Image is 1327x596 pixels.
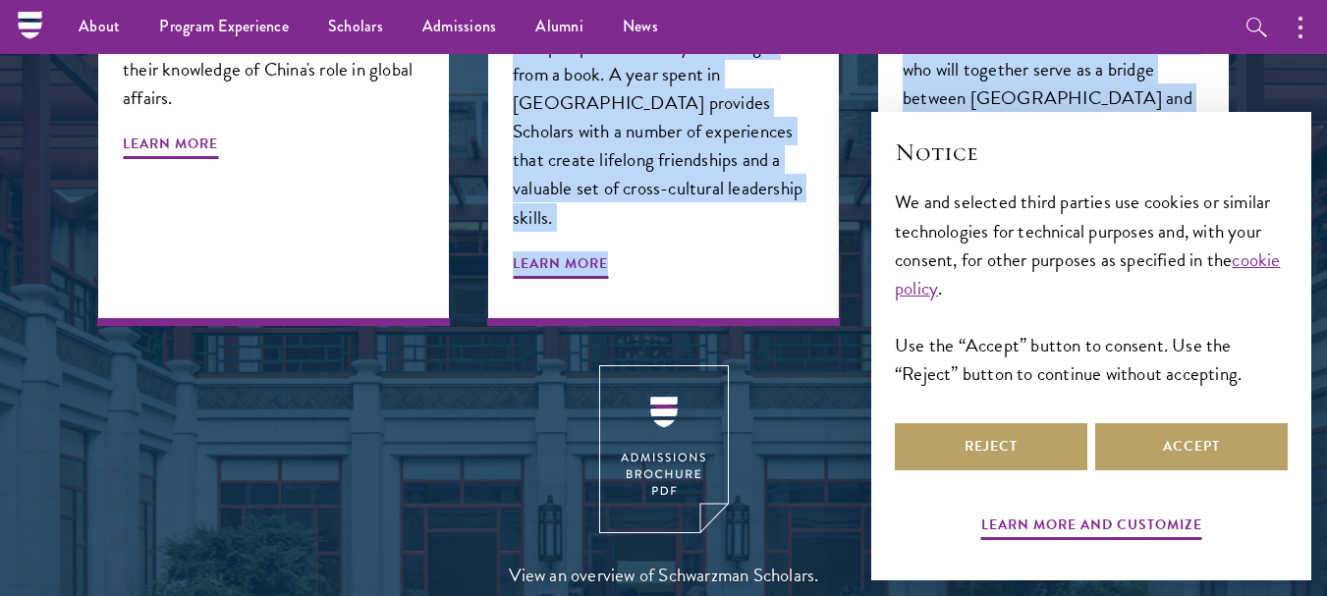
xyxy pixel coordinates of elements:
span: View an overview of Schwarzman Scholars. [509,559,819,591]
a: cookie policy [895,245,1281,302]
button: Reject [895,423,1087,470]
div: We and selected third parties use cookies or similar technologies for technical purposes and, wit... [895,188,1288,387]
span: Learn More [513,251,608,282]
button: Accept [1095,423,1288,470]
span: Learn More [123,132,218,162]
p: Schwarzman Scholars offers one-of-a-kind perspectives that you can’t get from a book. A year spen... [513,3,814,232]
h2: Notice [895,135,1288,169]
button: Learn more and customize [981,513,1202,543]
